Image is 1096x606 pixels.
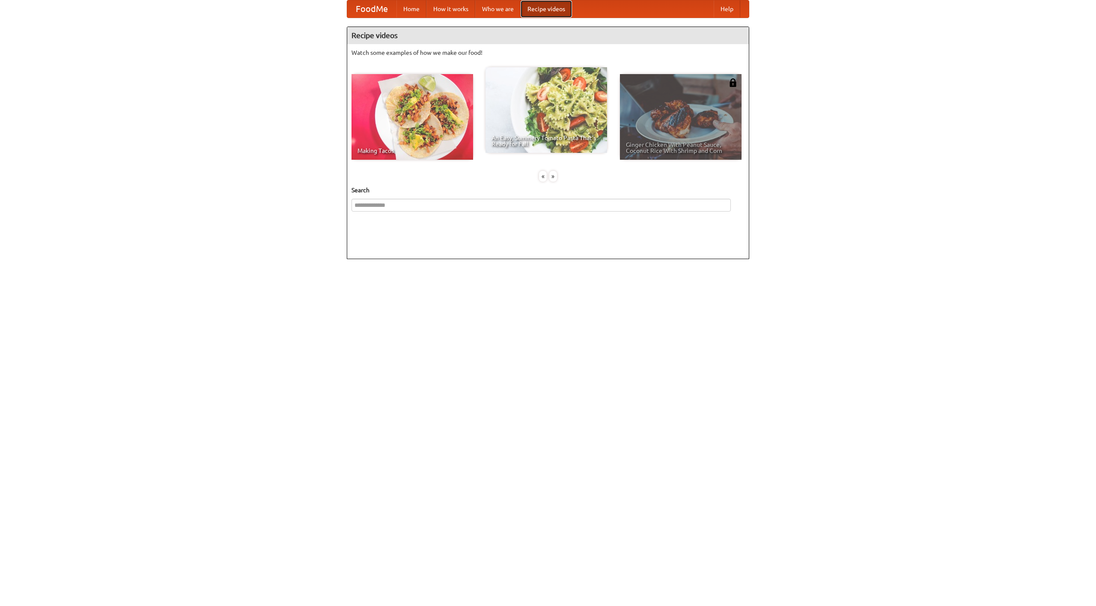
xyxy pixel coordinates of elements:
a: FoodMe [347,0,396,18]
a: Home [396,0,426,18]
a: Help [714,0,740,18]
img: 483408.png [729,78,737,87]
span: An Easy, Summery Tomato Pasta That's Ready for Fall [491,135,601,147]
div: » [549,171,557,182]
a: Recipe videos [521,0,572,18]
a: How it works [426,0,475,18]
h5: Search [351,186,745,194]
div: « [539,171,547,182]
a: Making Tacos [351,74,473,160]
span: Making Tacos [357,148,467,154]
p: Watch some examples of how we make our food! [351,48,745,57]
a: An Easy, Summery Tomato Pasta That's Ready for Fall [485,67,607,153]
h4: Recipe videos [347,27,749,44]
a: Who we are [475,0,521,18]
